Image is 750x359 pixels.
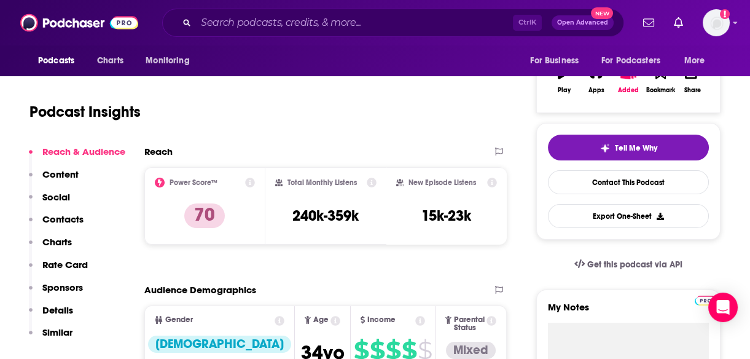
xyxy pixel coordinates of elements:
[530,52,579,69] span: For Business
[29,236,72,259] button: Charts
[703,9,730,36] button: Show profile menu
[38,52,74,69] span: Podcasts
[513,15,542,31] span: Ctrl K
[684,87,701,94] div: Share
[421,207,471,225] h3: 15k-23k
[593,49,678,73] button: open menu
[42,191,70,203] p: Social
[612,57,644,101] button: Added
[29,282,83,304] button: Sponsors
[287,178,357,187] h2: Total Monthly Listens
[42,304,73,316] p: Details
[548,57,580,101] button: Play
[638,12,659,33] a: Show notifications dropdown
[580,57,612,101] button: Apps
[292,207,359,225] h3: 240k-359k
[695,294,716,306] a: Pro website
[548,135,709,160] button: tell me why sparkleTell Me Why
[367,316,396,324] span: Income
[720,9,730,19] svg: Add a profile image
[408,178,476,187] h2: New Episode Listens
[564,250,692,280] a: Get this podcast via API
[29,191,70,214] button: Social
[42,259,88,270] p: Rate Card
[703,9,730,36] img: User Profile
[591,7,613,19] span: New
[148,336,291,353] div: [DEMOGRAPHIC_DATA]
[146,52,189,69] span: Monitoring
[29,326,72,349] button: Similar
[196,13,513,33] input: Search podcasts, credits, & more...
[144,284,256,296] h2: Audience Demographics
[42,168,79,180] p: Content
[97,52,123,69] span: Charts
[644,57,676,101] button: Bookmark
[29,146,125,168] button: Reach & Audience
[184,203,225,228] p: 70
[601,52,660,69] span: For Podcasters
[684,52,705,69] span: More
[600,143,610,153] img: tell me why sparkle
[587,259,682,270] span: Get this podcast via API
[42,236,72,248] p: Charts
[669,12,688,33] a: Show notifications dropdown
[29,168,79,191] button: Content
[89,49,131,73] a: Charts
[677,57,709,101] button: Share
[557,20,608,26] span: Open Advanced
[446,342,496,359] div: Mixed
[29,213,84,236] button: Contacts
[42,213,84,225] p: Contacts
[676,49,721,73] button: open menu
[548,204,709,228] button: Export One-Sheet
[29,259,88,282] button: Rate Card
[548,170,709,194] a: Contact This Podcast
[20,11,138,34] img: Podchaser - Follow, Share and Rate Podcasts
[42,282,83,293] p: Sponsors
[313,316,329,324] span: Age
[521,49,594,73] button: open menu
[703,9,730,36] span: Logged in as megcassidy
[646,87,675,94] div: Bookmark
[42,146,125,157] p: Reach & Audience
[165,316,193,324] span: Gender
[695,296,716,306] img: Podchaser Pro
[558,87,571,94] div: Play
[144,146,173,157] h2: Reach
[42,326,72,338] p: Similar
[552,15,614,30] button: Open AdvancedNew
[29,304,73,327] button: Details
[708,293,738,322] div: Open Intercom Messenger
[170,178,217,187] h2: Power Score™
[29,49,90,73] button: open menu
[615,143,657,153] span: Tell Me Why
[162,9,624,37] div: Search podcasts, credits, & more...
[618,87,639,94] div: Added
[454,316,485,332] span: Parental Status
[137,49,205,73] button: open menu
[548,301,709,323] label: My Notes
[588,87,604,94] div: Apps
[29,103,141,121] h1: Podcast Insights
